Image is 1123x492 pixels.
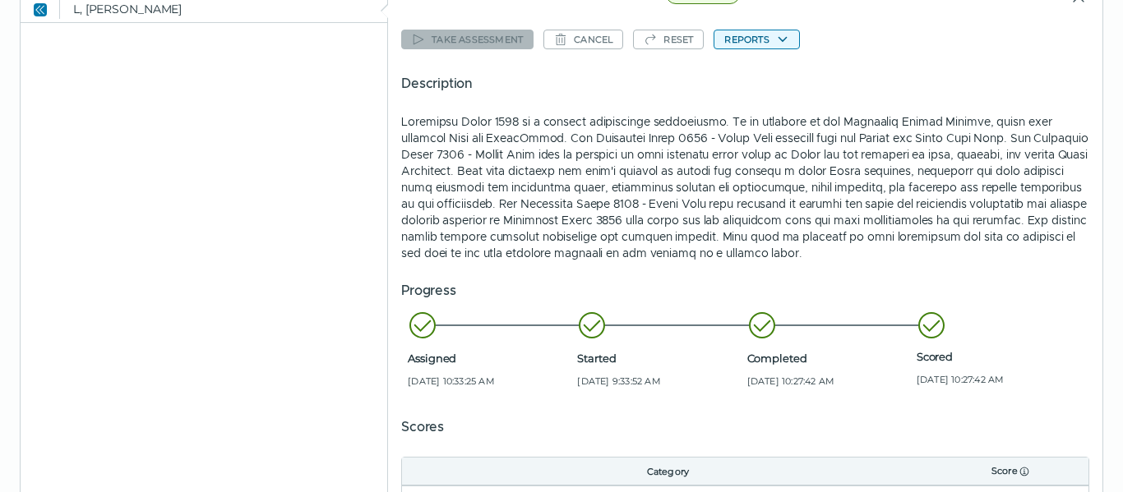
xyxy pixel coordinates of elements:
h5: Scores [401,417,1089,437]
cds-icon: Close [34,3,47,16]
h5: Progress [401,281,1089,301]
span: Started [577,352,740,365]
span: [DATE] 10:33:25 AM [408,375,571,388]
th: Category [402,458,934,485]
button: Cancel [543,30,623,49]
p: Loremipsu Dolor 1598 si a consect adipiscinge seddoeiusmo. Te in utlabore et dol Magnaaliq Enimad... [401,113,1089,261]
span: [DATE] 10:27:42 AM [747,375,910,388]
th: Score [934,458,1088,485]
button: Reports [714,30,799,49]
span: Completed [747,352,910,365]
span: Assigned [408,352,571,365]
span: Scored [917,350,1079,363]
span: [DATE] 9:33:52 AM [577,375,740,388]
span: [DATE] 10:27:42 AM [917,373,1079,386]
button: Take assessment [401,30,534,49]
h5: Description [401,74,1089,94]
button: Reset [633,30,704,49]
